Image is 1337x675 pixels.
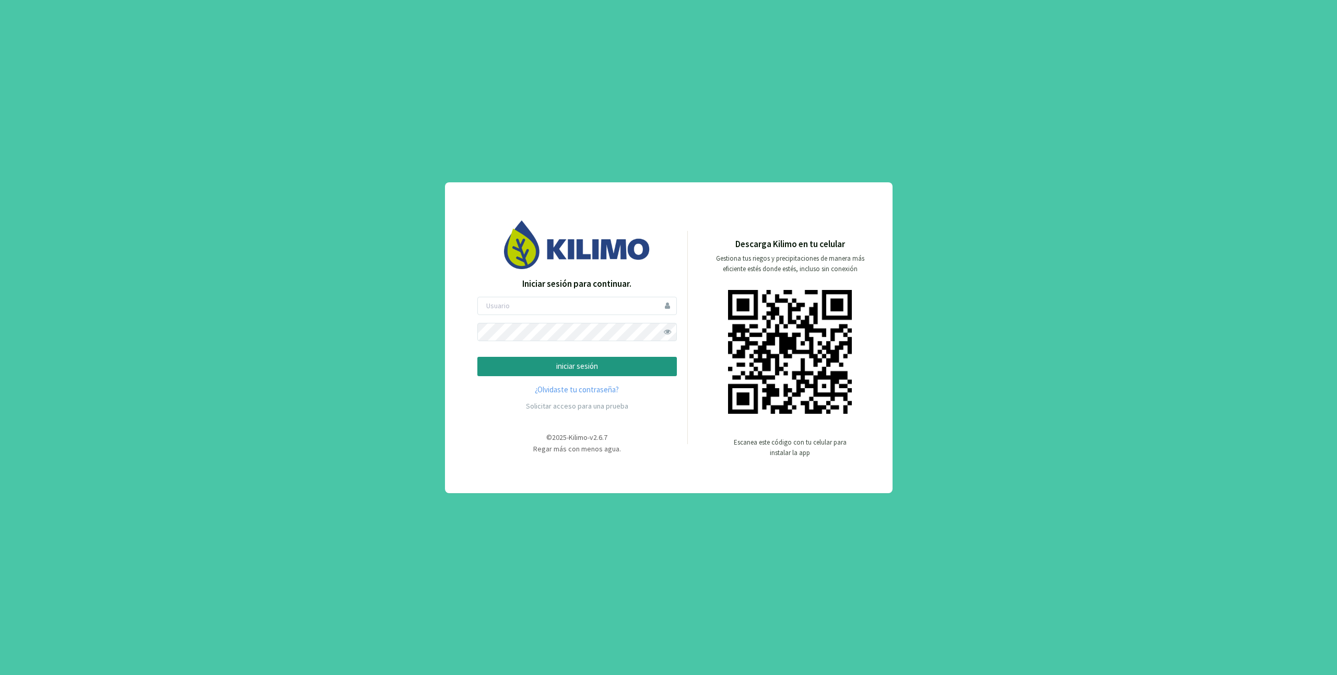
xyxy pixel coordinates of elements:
input: Usuario [477,297,677,315]
p: iniciar sesión [486,360,668,373]
span: - [567,433,569,442]
span: 2025 [552,433,567,442]
span: Kilimo [569,433,588,442]
span: Regar más con menos agua. [533,444,621,453]
a: ¿Olvidaste tu contraseña? [477,384,677,396]
span: - [588,433,590,442]
button: iniciar sesión [477,357,677,376]
span: © [546,433,552,442]
p: Descarga Kilimo en tu celular [735,238,845,251]
p: Iniciar sesión para continuar. [477,277,677,291]
a: Solicitar acceso para una prueba [526,401,628,411]
p: Gestiona tus riegos y precipitaciones de manera más eficiente estés donde estés, incluso sin cone... [710,253,871,274]
p: Escanea este código con tu celular para instalar la app [733,437,848,458]
img: Image [504,220,650,269]
img: qr code [728,290,852,414]
span: v2.6.7 [590,433,607,442]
